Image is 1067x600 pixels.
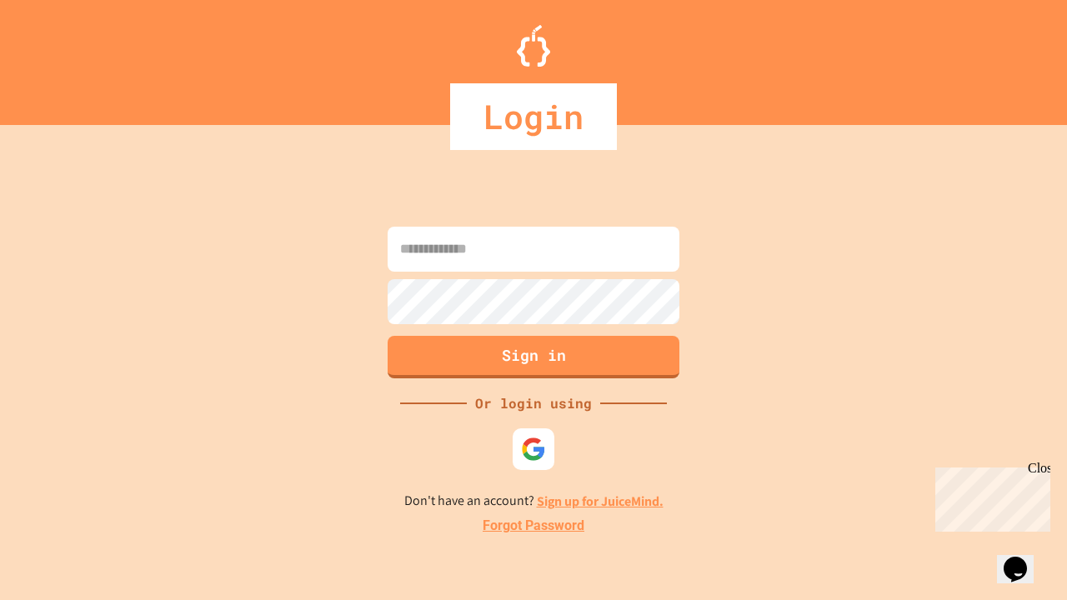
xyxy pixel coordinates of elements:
div: Or login using [467,393,600,413]
img: Logo.svg [517,25,550,67]
iframe: chat widget [929,461,1050,532]
div: Chat with us now!Close [7,7,115,106]
a: Sign up for JuiceMind. [537,492,664,510]
div: Login [450,83,617,150]
iframe: chat widget [997,533,1050,583]
p: Don't have an account? [404,491,664,512]
img: google-icon.svg [521,437,546,462]
button: Sign in [388,336,679,378]
a: Forgot Password [483,516,584,536]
